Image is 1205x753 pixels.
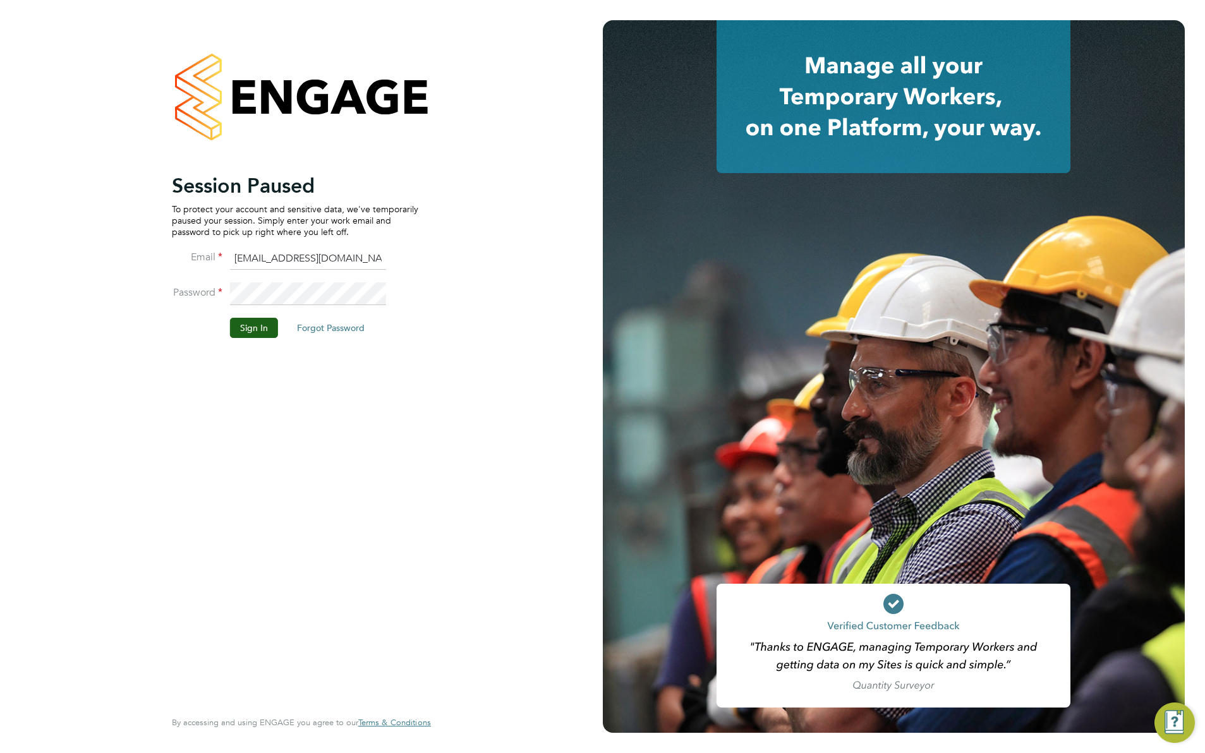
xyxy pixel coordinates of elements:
button: Forgot Password [287,318,375,338]
span: Terms & Conditions [358,717,431,728]
p: To protect your account and sensitive data, we've temporarily paused your session. Simply enter y... [172,203,418,238]
span: By accessing and using ENGAGE you agree to our [172,717,431,728]
h2: Session Paused [172,173,418,198]
button: Engage Resource Center [1154,702,1195,743]
a: Terms & Conditions [358,718,431,728]
label: Email [172,251,222,264]
input: Enter your work email... [230,248,386,270]
button: Sign In [230,318,278,338]
label: Password [172,286,222,299]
